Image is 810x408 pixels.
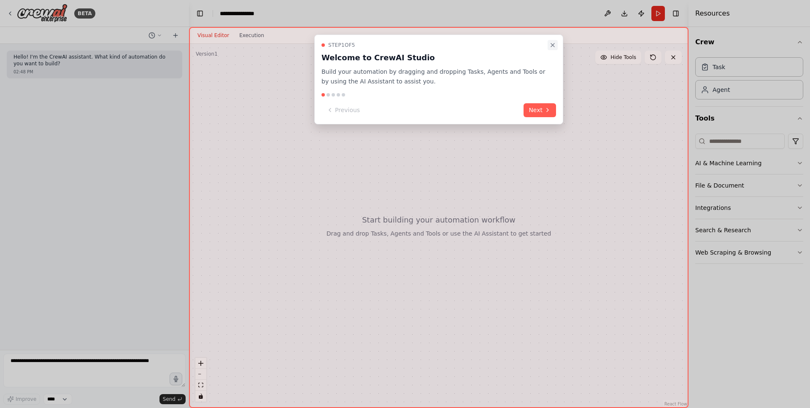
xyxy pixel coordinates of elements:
button: Previous [321,103,365,117]
p: Build your automation by dragging and dropping Tasks, Agents and Tools or by using the AI Assista... [321,67,546,86]
button: Hide left sidebar [194,8,206,19]
button: Next [524,103,556,117]
span: Step 1 of 5 [328,42,355,48]
button: Close walkthrough [548,40,558,50]
h3: Welcome to CrewAI Studio [321,52,546,64]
